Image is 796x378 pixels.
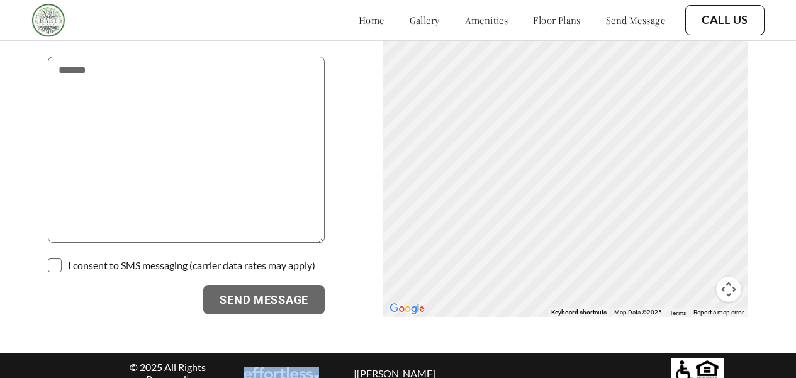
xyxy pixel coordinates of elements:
[465,14,508,26] a: amenities
[359,14,384,26] a: home
[386,301,428,317] img: Google
[386,301,428,317] a: Open this area in Google Maps (opens a new window)
[606,14,665,26] a: send message
[410,14,440,26] a: gallery
[685,5,765,35] button: Call Us
[614,309,662,316] span: Map Data ©2025
[31,3,65,37] img: Company logo
[693,309,744,316] a: Report a map error
[533,14,581,26] a: floor plans
[551,308,607,317] button: Keyboard shortcuts
[670,309,686,316] a: Terms (opens in new tab)
[203,285,325,315] button: Send Message
[702,13,748,27] a: Call Us
[716,277,741,302] button: Map camera controls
